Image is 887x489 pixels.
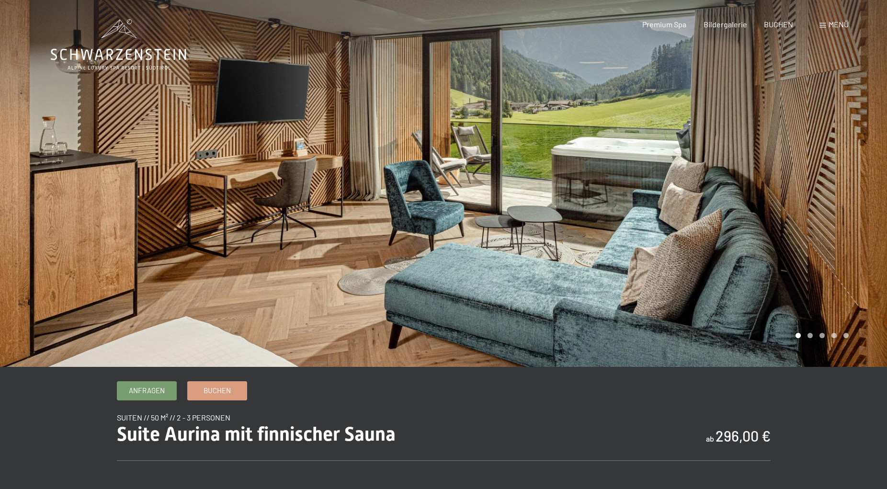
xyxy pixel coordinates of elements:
[716,427,771,444] b: 296,00 €
[117,382,176,400] a: Anfragen
[188,382,247,400] a: Buchen
[704,20,747,29] a: Bildergalerie
[204,386,231,396] span: Buchen
[117,423,396,445] span: Suite Aurina mit finnischer Sauna
[764,20,793,29] a: BUCHEN
[642,20,686,29] a: Premium Spa
[829,20,849,29] span: Menü
[129,386,165,396] span: Anfragen
[117,413,230,422] span: Suiten // 50 m² // 2 - 3 Personen
[706,434,714,443] span: ab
